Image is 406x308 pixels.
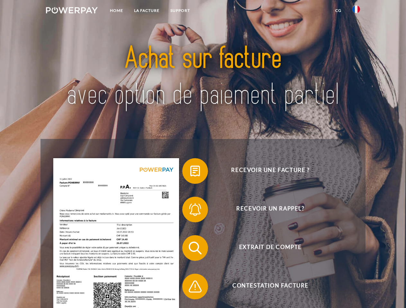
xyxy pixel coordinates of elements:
[165,5,195,16] a: Support
[192,197,349,222] span: Recevoir un rappel?
[187,240,203,256] img: qb_search.svg
[192,235,349,261] span: Extrait de compte
[182,235,349,261] button: Extrait de compte
[61,31,345,123] img: title-powerpay_fr.svg
[352,5,360,13] img: fr
[192,274,349,299] span: Contestation Facture
[46,7,98,13] img: logo-powerpay-white.svg
[192,158,349,184] span: Recevoir une facture ?
[182,158,349,184] button: Recevoir une facture ?
[187,163,203,179] img: qb_bill.svg
[187,278,203,295] img: qb_warning.svg
[182,274,349,299] button: Contestation Facture
[182,197,349,222] button: Recevoir un rappel?
[187,201,203,218] img: qb_bell.svg
[104,5,129,16] a: Home
[129,5,165,16] a: LA FACTURE
[330,5,347,16] a: CG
